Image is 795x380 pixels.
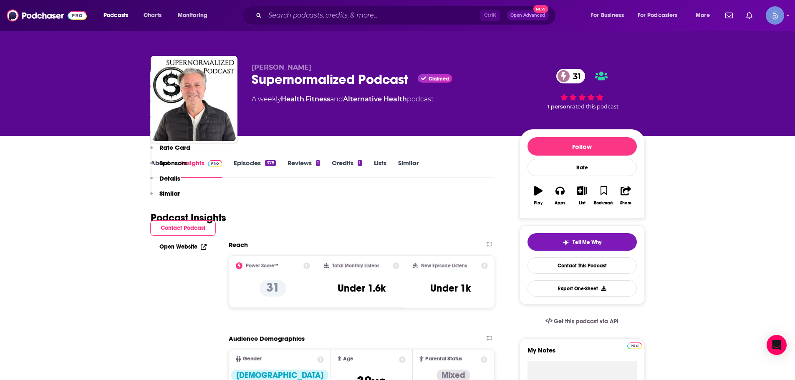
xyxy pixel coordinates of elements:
button: Play [527,181,549,211]
p: 31 [260,280,286,297]
a: Show notifications dropdown [722,8,736,23]
div: Rate [527,159,637,176]
button: Follow [527,137,637,156]
button: List [571,181,593,211]
span: New [533,5,548,13]
p: Sponsors [159,159,187,167]
div: Bookmark [594,201,613,206]
h2: Reach [229,241,248,249]
div: Apps [555,201,565,206]
span: 31 [565,69,585,83]
span: Ctrl K [480,10,500,21]
button: Contact Podcast [150,220,216,236]
a: Get this podcast via API [539,311,626,332]
span: Gender [243,356,262,362]
span: rated this podcast [570,103,618,110]
span: Monitoring [178,10,207,21]
button: Open AdvancedNew [507,10,549,20]
a: Charts [138,9,167,22]
input: Search podcasts, credits, & more... [265,9,480,22]
span: 1 person [547,103,570,110]
span: Logged in as Spiral5-G1 [766,6,784,25]
span: Parental Status [425,356,462,362]
span: Get this podcast via API [554,318,618,325]
div: Search podcasts, credits, & more... [250,6,564,25]
h2: Total Monthly Listens [332,263,379,269]
span: Claimed [429,77,449,81]
button: Share [615,181,636,211]
div: A weekly podcast [252,94,434,104]
img: tell me why sparkle [563,239,569,246]
span: Age [343,356,353,362]
div: 1 [358,160,362,166]
span: More [696,10,710,21]
a: Show notifications dropdown [743,8,756,23]
div: Share [620,201,631,206]
a: Episodes378 [234,159,275,178]
div: 1 [316,160,320,166]
img: Podchaser - Follow, Share and Rate Podcasts [7,8,87,23]
span: , [304,95,305,103]
a: Reviews1 [288,159,320,178]
button: open menu [690,9,720,22]
h2: New Episode Listens [421,263,467,269]
a: Contact This Podcast [527,257,637,274]
label: My Notes [527,346,637,361]
span: Open Advanced [510,13,545,18]
a: 31 [556,69,585,83]
span: [PERSON_NAME] [252,63,311,71]
a: Fitness [305,95,330,103]
button: Sponsors [150,159,187,174]
img: Podchaser Pro [627,342,642,349]
div: 31 1 personrated this podcast [520,63,645,115]
a: Pro website [627,341,642,349]
button: Show profile menu [766,6,784,25]
div: Play [534,201,543,206]
p: Similar [159,189,180,197]
button: open menu [585,9,634,22]
button: open menu [172,9,218,22]
p: Details [159,174,180,182]
a: Open Website [159,243,207,250]
button: Export One-Sheet [527,280,637,297]
span: Charts [144,10,162,21]
a: Similar [398,159,419,178]
button: open menu [98,9,139,22]
a: Credits1 [332,159,362,178]
div: List [579,201,586,206]
button: Details [150,174,180,190]
span: For Business [591,10,624,21]
button: Similar [150,189,180,205]
a: Lists [374,159,386,178]
span: Tell Me Why [573,239,601,246]
div: 378 [265,160,275,166]
button: tell me why sparkleTell Me Why [527,233,637,251]
img: Supernormalized Podcast [152,58,236,141]
img: User Profile [766,6,784,25]
div: Open Intercom Messenger [767,335,787,355]
h3: Under 1.6k [338,282,386,294]
h3: Under 1k [430,282,471,294]
span: For Podcasters [638,10,678,21]
span: Podcasts [103,10,128,21]
button: open menu [632,9,690,22]
button: Bookmark [593,181,615,211]
h2: Power Score™ [246,263,278,269]
span: and [330,95,343,103]
a: Health [281,95,304,103]
button: Apps [549,181,571,211]
h2: Audience Demographics [229,335,305,342]
a: Alternative Health [343,95,407,103]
